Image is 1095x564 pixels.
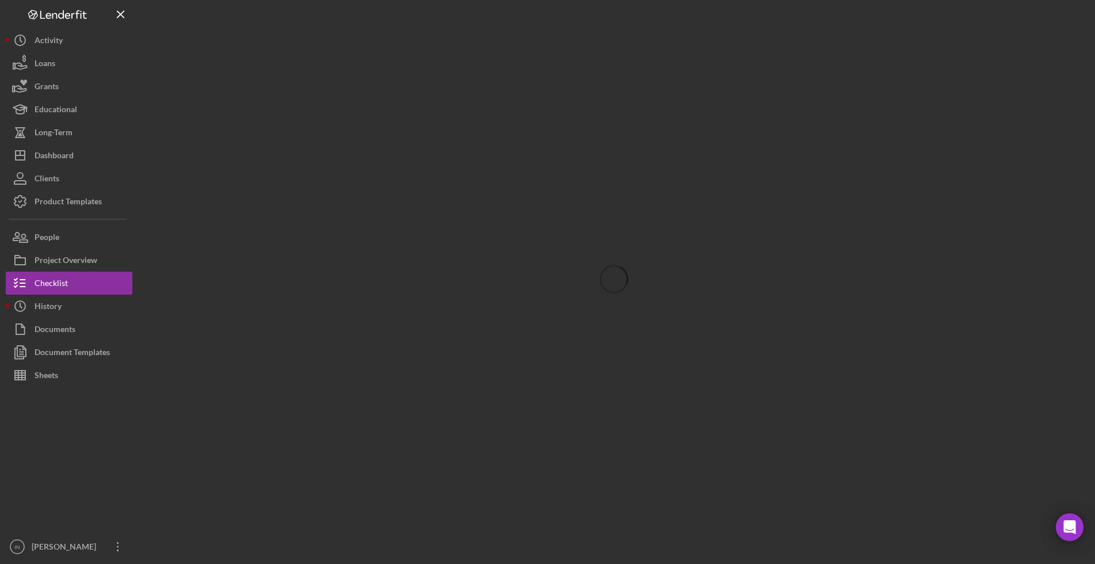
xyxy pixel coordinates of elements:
[6,249,132,272] button: Project Overview
[6,295,132,318] button: History
[35,144,74,170] div: Dashboard
[35,121,73,147] div: Long-Term
[35,226,59,251] div: People
[6,121,132,144] button: Long-Term
[35,167,59,193] div: Clients
[6,190,132,213] button: Product Templates
[35,341,110,367] div: Document Templates
[6,98,132,121] button: Educational
[35,98,77,124] div: Educational
[1056,513,1083,541] div: Open Intercom Messenger
[6,144,132,167] button: Dashboard
[35,364,58,390] div: Sheets
[6,272,132,295] button: Checklist
[14,544,20,550] text: IN
[35,52,55,78] div: Loans
[6,52,132,75] button: Loans
[35,318,75,344] div: Documents
[35,29,63,55] div: Activity
[35,190,102,216] div: Product Templates
[6,75,132,98] button: Grants
[6,167,132,190] button: Clients
[6,29,132,52] button: Activity
[6,535,132,558] button: IN[PERSON_NAME]
[6,364,132,387] button: Sheets
[35,249,97,275] div: Project Overview
[35,295,62,321] div: History
[6,341,132,364] button: Document Templates
[29,535,104,561] div: [PERSON_NAME]
[35,75,59,101] div: Grants
[6,226,132,249] button: People
[6,318,132,341] button: Documents
[35,272,68,298] div: Checklist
